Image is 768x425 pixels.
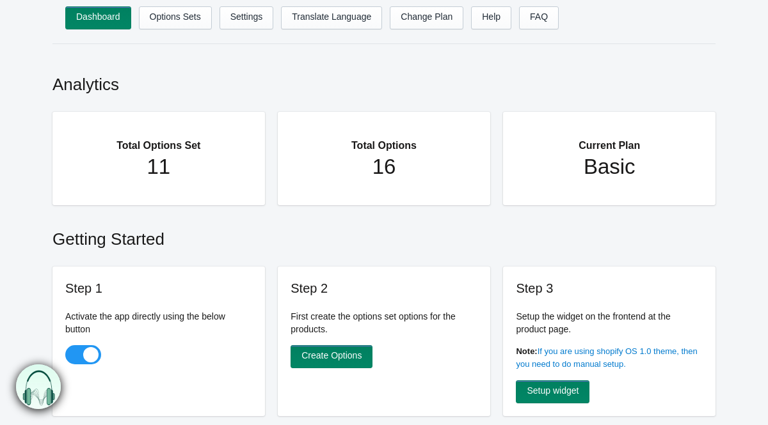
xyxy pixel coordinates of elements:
b: Note: [516,346,537,356]
p: First create the options set options for the products. [291,310,477,336]
a: Settings [220,6,274,29]
h2: Total Options Set [78,125,239,154]
p: Activate the app directly using the below button [65,310,252,336]
h2: Total Options [303,125,465,154]
h3: Step 3 [516,279,703,297]
a: Options Sets [139,6,212,29]
h1: 11 [78,154,239,180]
a: Help [471,6,511,29]
h3: Step 2 [291,279,477,297]
a: Dashboard [65,6,131,29]
a: If you are using shopify OS 1.0 theme, then you need to do manual setup. [516,346,697,369]
a: Create Options [291,345,372,368]
a: FAQ [519,6,559,29]
h2: Current Plan [529,125,690,154]
h2: Getting Started [52,215,716,257]
p: Setup the widget on the frontend at the product page. [516,310,703,336]
h2: Analytics [52,60,716,102]
a: Setup widget [516,380,589,403]
a: Change Plan [390,6,463,29]
img: bxm.png [14,364,60,410]
h1: 16 [303,154,465,180]
h1: Basic [529,154,690,180]
a: Translate Language [281,6,382,29]
h3: Step 1 [65,279,252,297]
